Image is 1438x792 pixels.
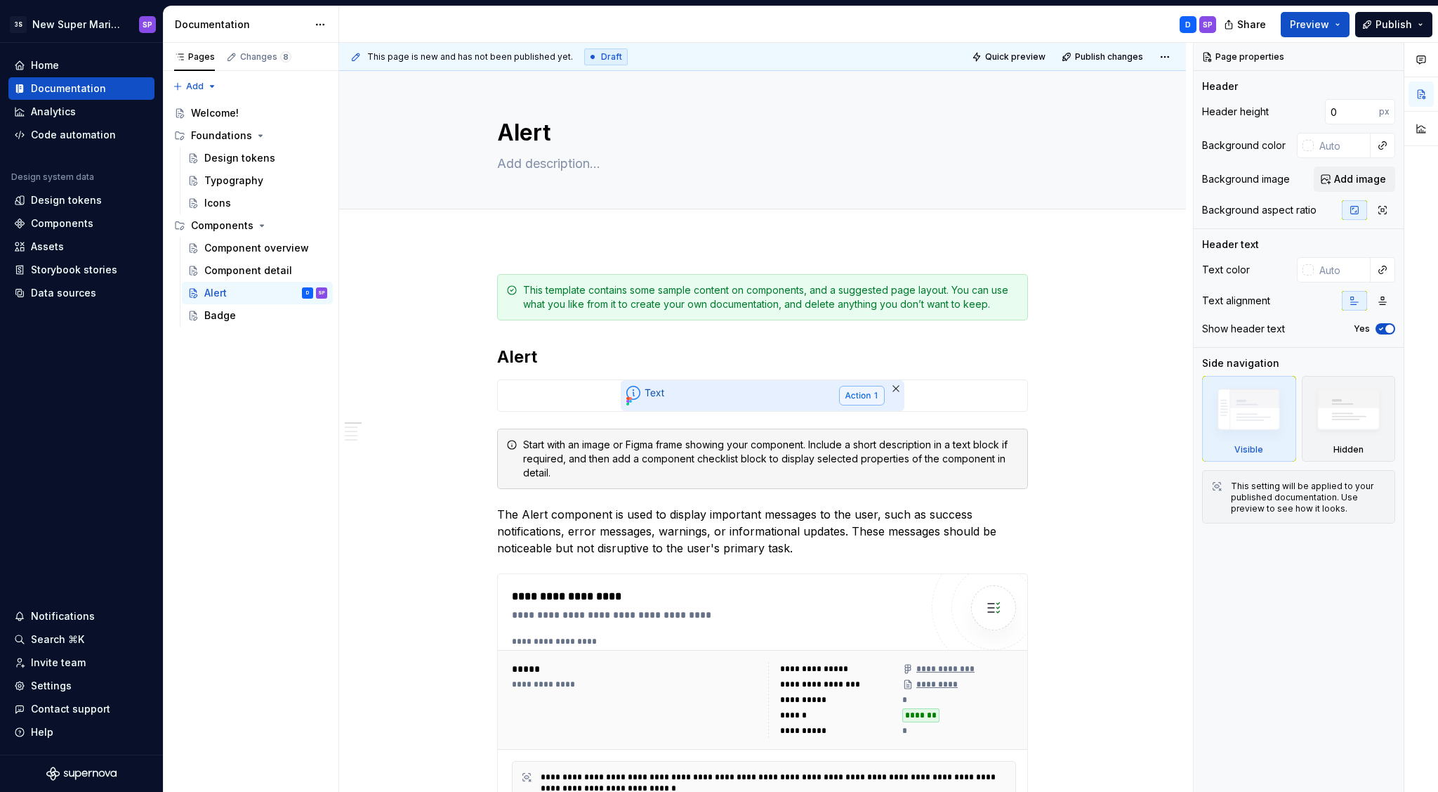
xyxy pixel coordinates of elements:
span: This page is new and has not been published yet. [367,51,573,63]
div: Documentation [31,82,106,96]
div: Alert [204,286,227,300]
button: Preview [1281,12,1350,37]
input: Auto [1314,133,1371,158]
div: SP [143,19,152,30]
div: Help [31,725,53,739]
div: Visible [1234,444,1263,455]
div: Header [1202,79,1238,93]
div: Text color [1202,263,1250,277]
button: Search ⌘K [8,628,154,651]
h2: Alert [497,346,1028,368]
span: Add [186,81,204,92]
div: D [306,286,309,300]
div: Show header text [1202,322,1285,336]
input: Auto [1314,257,1371,283]
div: Pages [174,51,215,63]
a: Icons [182,192,333,214]
div: Changes [240,51,291,63]
div: Design tokens [31,193,102,207]
a: Data sources [8,282,154,304]
span: Share [1237,18,1266,32]
div: Background aspect ratio [1202,203,1317,217]
a: Design tokens [8,189,154,212]
input: Auto [1325,99,1379,124]
div: Components [31,216,93,231]
p: px [1379,106,1390,117]
div: Contact support [31,702,110,716]
div: Home [31,58,59,72]
a: Storybook stories [8,259,154,281]
a: Design tokens [182,147,333,169]
a: Invite team [8,651,154,674]
a: Welcome! [169,102,333,124]
a: Home [8,54,154,77]
a: Typography [182,169,333,192]
button: Publish changes [1057,47,1149,67]
span: Publish [1376,18,1412,32]
div: Hidden [1333,444,1364,455]
button: 3SNew Super Mario Design SystemSP [3,9,160,39]
div: Data sources [31,286,96,300]
div: Storybook stories [31,263,117,277]
div: Text alignment [1202,294,1270,308]
button: Notifications [8,605,154,628]
a: Documentation [8,77,154,100]
a: Assets [8,235,154,258]
div: Background color [1202,138,1286,152]
span: Preview [1290,18,1329,32]
div: Foundations [169,124,333,147]
div: Visible [1202,376,1296,462]
img: 7a9012a4-c5bf-424f-ad1d-cb648796ca74.svg [621,380,904,411]
div: Components [169,214,333,237]
span: Add image [1334,172,1386,186]
div: Header text [1202,238,1259,252]
div: Code automation [31,128,116,142]
a: AlertDSP [182,282,333,304]
textarea: Alert [494,116,1025,150]
div: SP [1203,19,1213,30]
div: Badge [204,309,236,323]
div: Icons [204,196,231,210]
a: Components [8,212,154,235]
p: The Alert component is used to display important messages to the user, such as success notificati... [497,506,1028,557]
div: Analytics [31,105,76,119]
div: Background image [1202,172,1290,186]
a: Code automation [8,124,154,146]
button: Publish [1355,12,1432,37]
label: Yes [1354,323,1370,335]
div: This setting will be applied to your published documentation. Use preview to see how it looks. [1231,481,1386,514]
button: Quick preview [968,47,1052,67]
button: Contact support [8,698,154,720]
div: D [1185,19,1191,30]
div: Foundations [191,129,252,143]
div: Component overview [204,241,309,255]
div: Design system data [11,171,94,183]
div: Settings [31,679,72,693]
div: Documentation [175,18,308,32]
div: Typography [204,174,263,188]
div: 3S [10,16,27,33]
div: Assets [31,240,64,254]
a: Analytics [8,100,154,123]
div: This template contains some sample content on components, and a suggested page layout. You can us... [523,283,1019,311]
a: Settings [8,675,154,697]
button: Add image [1314,167,1395,192]
div: Design tokens [204,151,275,165]
div: Search ⌘K [31,632,84,647]
span: Quick preview [985,51,1045,63]
div: Start with an image or Figma frame showing your component. Include a short description in a text ... [523,438,1019,480]
div: Side navigation [1202,356,1279,370]
div: Page tree [169,102,333,327]
div: Notifications [31,609,95,623]
div: New Super Mario Design System [32,18,122,32]
a: Component overview [182,237,333,259]
a: Badge [182,304,333,327]
button: Add [169,77,221,96]
div: Header height [1202,105,1269,119]
button: Help [8,721,154,744]
span: 8 [280,51,291,63]
svg: Supernova Logo [46,767,117,781]
span: Draft [601,51,622,63]
div: Invite team [31,656,86,670]
div: Components [191,219,253,233]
